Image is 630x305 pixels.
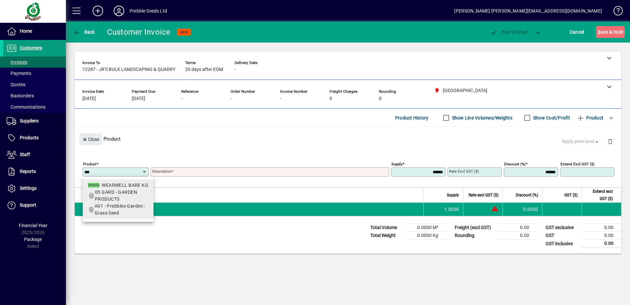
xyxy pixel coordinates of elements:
button: Save & Hold [596,26,625,38]
div: Customer Invoice [107,27,171,37]
span: - [181,96,183,101]
a: Suppliers [3,113,66,129]
span: ost & Email [490,29,528,35]
td: GST [542,232,582,240]
button: Profile [108,5,129,17]
div: - WEARWELL BARE KG [88,182,148,189]
em: WWB [88,183,99,188]
span: 20 days after EOM [185,67,223,72]
span: Extend excl GST ($) [586,188,613,202]
span: Customers [20,45,42,51]
span: [DATE] [132,96,145,101]
a: Reports [3,163,66,180]
button: Cancel [568,26,586,38]
a: Home [3,23,66,40]
span: NEW [180,30,188,34]
label: Show Cost/Profit [532,115,570,121]
a: Settings [3,180,66,197]
a: Quotes [3,79,66,90]
span: Cancel [570,27,584,37]
span: Communications [7,104,45,110]
span: [DATE] [82,96,96,101]
a: Support [3,197,66,214]
td: Freight (excl GST) [451,224,498,232]
div: Product [74,127,621,151]
span: Quotes [7,82,25,87]
button: Post & Email [486,26,531,38]
app-page-header-button: Delete [602,138,618,144]
a: Payments [3,68,66,79]
a: Backorders [3,90,66,101]
button: Apply price level [559,136,603,148]
span: 05 GARD - GARDEN PRODUCTS [95,189,137,202]
td: 0.0000 M³ [407,224,446,232]
td: 0.00 [498,224,537,232]
span: P [501,29,504,35]
span: Home [20,28,32,34]
button: Close [79,133,102,145]
span: - [280,96,281,101]
a: Products [3,130,66,146]
span: Close [82,134,99,145]
span: Invoices [7,59,27,65]
span: Payments [7,71,31,76]
button: Product History [392,112,431,124]
span: A01 - Prebbles Garden : Grass Seed [95,203,145,216]
mat-label: Rate excl GST ($) [449,169,479,174]
mat-label: Extend excl GST ($) [560,162,594,166]
td: Rounding [451,232,498,240]
span: Apply price level [562,138,600,145]
td: GST exclusive [542,224,582,232]
span: 0 [379,96,382,101]
div: [PERSON_NAME] [PERSON_NAME][EMAIL_ADDRESS][DOMAIN_NAME] [454,6,602,16]
a: Knowledge Base [609,1,622,23]
span: Reports [20,169,36,174]
td: 0.0000 Kg [407,232,446,240]
span: GST ($) [564,191,578,199]
td: 0.00 [582,232,621,240]
td: Total Volume [367,224,407,232]
mat-label: Supply [391,162,402,166]
span: Products [20,135,39,140]
a: Staff [3,147,66,163]
span: Financial Year [19,223,47,228]
td: GST inclusive [542,240,582,248]
mat-label: Description [152,169,172,174]
span: 12287 - JR'S BULK LANDSCAPING & QUARRY [82,67,175,72]
span: - [235,67,236,72]
a: Communications [3,101,66,113]
a: Invoices [3,56,66,68]
label: Show Line Volumes/Weights [451,115,512,121]
div: Prebble Seeds Ltd [129,6,167,16]
span: Rate excl GST ($) [469,191,499,199]
td: 0.00 [582,224,621,232]
td: 0.00 [582,240,621,248]
button: Delete [602,133,618,149]
span: Product History [395,113,429,123]
app-page-header-button: Back [66,26,102,38]
span: Backorders [7,93,34,98]
span: 1.0000 [444,206,459,213]
span: Package [24,237,42,242]
span: Settings [20,186,37,191]
span: Back [73,29,95,35]
span: - [231,96,232,101]
span: Suppliers [20,118,39,123]
app-page-header-button: Close [78,136,103,142]
button: Back [71,26,97,38]
span: ave & Hold [598,27,623,37]
mat-label: Discount (%) [504,162,526,166]
td: 0.00 [498,232,537,240]
span: S [598,29,600,35]
span: Supply [447,191,459,199]
span: Discount (%) [516,191,538,199]
td: Total Weight [367,232,407,240]
button: Add [87,5,108,17]
mat-option: WWB - WEARWELL BARE KG [83,179,154,219]
span: Staff [20,152,30,157]
td: 0.0000 [502,203,542,216]
span: 0 [329,96,332,101]
span: Support [20,202,36,208]
mat-label: Product [83,162,97,166]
